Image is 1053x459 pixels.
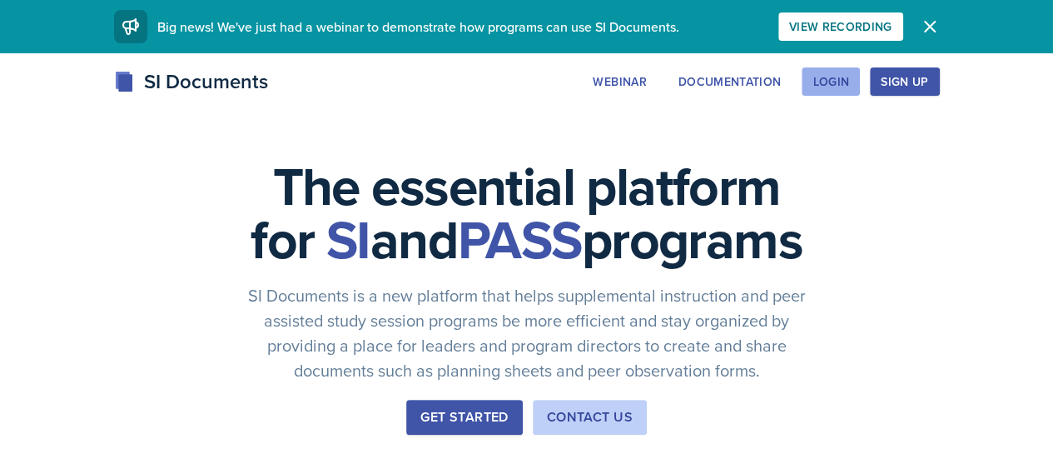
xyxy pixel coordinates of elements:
button: Documentation [668,67,792,96]
button: Login [802,67,860,96]
div: SI Documents [114,67,268,97]
div: Documentation [678,75,782,88]
div: Webinar [593,75,646,88]
span: Big news! We've just had a webinar to demonstrate how programs can use SI Documents. [157,17,679,36]
button: Sign Up [870,67,939,96]
div: Contact Us [547,407,633,427]
div: Sign Up [881,75,928,88]
div: Login [812,75,849,88]
button: Webinar [582,67,657,96]
button: Get Started [406,400,522,435]
div: Get Started [420,407,508,427]
div: View Recording [789,20,892,33]
button: Contact Us [533,400,647,435]
button: View Recording [778,12,903,41]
